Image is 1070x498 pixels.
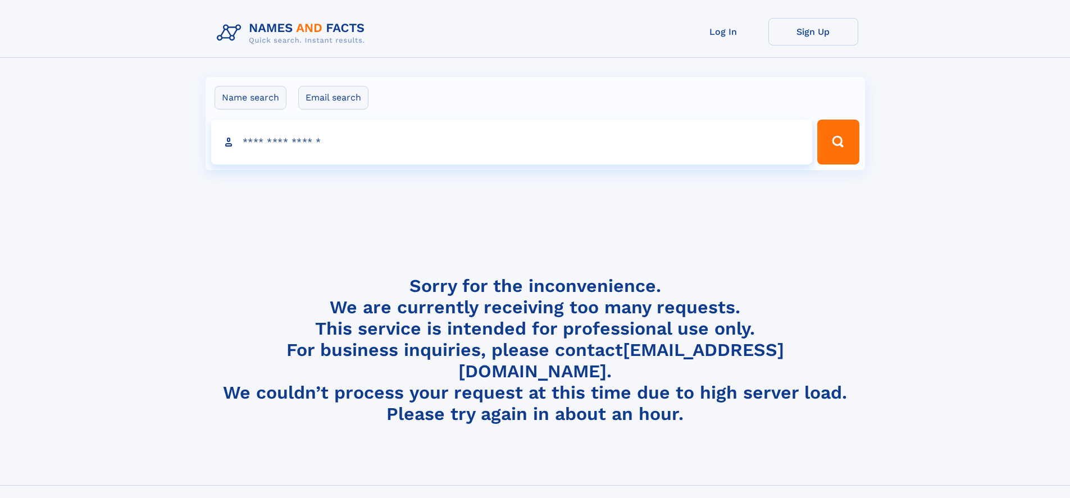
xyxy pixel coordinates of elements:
[212,18,374,48] img: Logo Names and Facts
[458,339,784,382] a: [EMAIL_ADDRESS][DOMAIN_NAME]
[211,120,813,165] input: search input
[212,275,858,425] h4: Sorry for the inconvenience. We are currently receiving too many requests. This service is intend...
[768,18,858,45] a: Sign Up
[817,120,859,165] button: Search Button
[215,86,286,109] label: Name search
[298,86,368,109] label: Email search
[679,18,768,45] a: Log In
